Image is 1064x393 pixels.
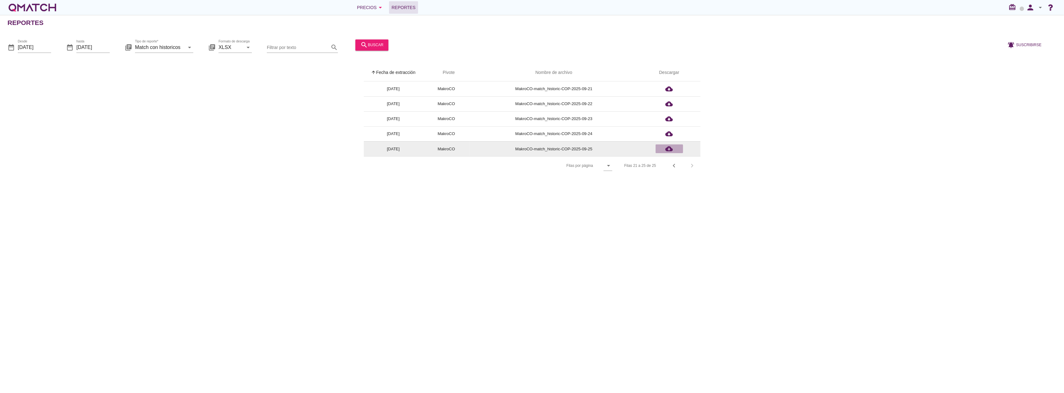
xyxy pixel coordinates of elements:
input: hasta [76,42,110,52]
td: MakroCO-match_historic-COP-2025-09-25 [470,141,638,156]
i: cloud_download [666,130,673,138]
i: arrow_drop_down [377,4,384,11]
button: Previous page [669,160,680,171]
td: [DATE] [364,141,423,156]
td: MakroCO [423,81,470,96]
th: Pivote: Not sorted. Activate to sort ascending. [423,64,470,81]
td: [DATE] [364,111,423,126]
i: chevron_left [671,162,678,169]
button: Suscribirse [1003,39,1047,51]
i: person [1024,3,1037,12]
i: arrow_drop_down [605,162,612,169]
th: Nombre de archivo: Not sorted. [470,64,638,81]
i: arrow_drop_down [186,44,193,51]
input: Tipo de reporte* [135,42,185,52]
td: MakroCO-match_historic-COP-2025-09-23 [470,111,638,126]
td: MakroCO [423,141,470,156]
a: Reportes [389,1,418,14]
i: library_books [125,44,132,51]
button: buscar [355,39,388,51]
i: cloud_download [666,100,673,108]
i: arrow_drop_down [244,44,252,51]
input: Formato de descarga [219,42,243,52]
i: arrow_drop_down [1037,4,1044,11]
input: Filtrar por texto [267,42,329,52]
div: Filas 21 a 25 de 25 [624,163,656,168]
i: redeem [1009,3,1018,11]
a: white-qmatch-logo [7,1,57,14]
i: library_books [208,44,216,51]
i: cloud_download [666,85,673,93]
td: MakroCO [423,96,470,111]
td: MakroCO [423,111,470,126]
div: buscar [360,41,383,49]
i: date_range [66,44,74,51]
td: [DATE] [364,126,423,141]
i: search [330,44,338,51]
th: Fecha de extracción: Sorted ascending. Activate to sort descending. [364,64,423,81]
span: Suscribirse [1016,42,1042,48]
td: MakroCO [423,126,470,141]
div: Precios [357,4,384,11]
span: Reportes [392,4,416,11]
td: [DATE] [364,81,423,96]
th: Descargar: Not sorted. [638,64,701,81]
i: date_range [7,44,15,51]
i: arrow_upward [371,70,376,75]
i: search [360,41,368,49]
td: [DATE] [364,96,423,111]
button: Precios [352,1,389,14]
h2: Reportes [7,18,44,28]
i: cloud_download [666,145,673,153]
td: MakroCO-match_historic-COP-2025-09-21 [470,81,638,96]
input: Desde [18,42,51,52]
i: notifications_active [1008,41,1016,49]
div: Filas por página [504,157,612,175]
td: MakroCO-match_historic-COP-2025-09-22 [470,96,638,111]
i: cloud_download [666,115,673,123]
td: MakroCO-match_historic-COP-2025-09-24 [470,126,638,141]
